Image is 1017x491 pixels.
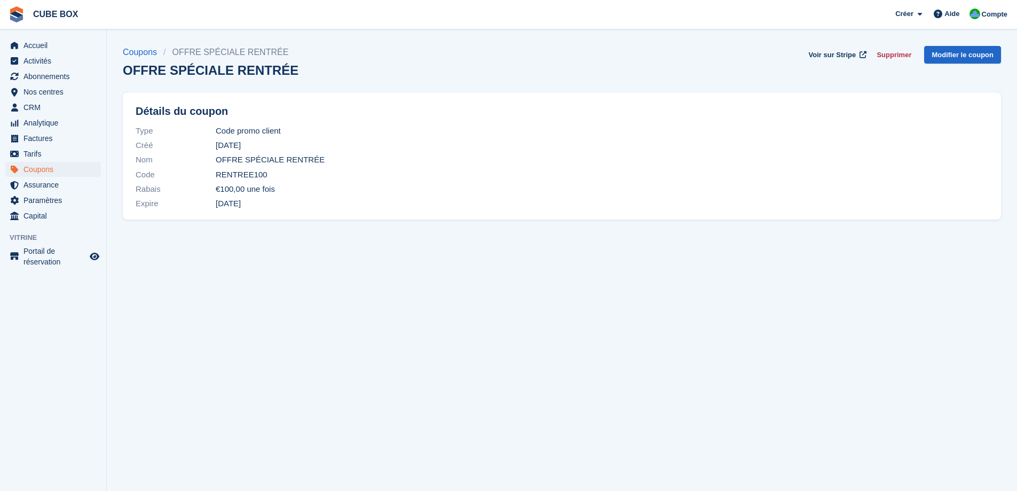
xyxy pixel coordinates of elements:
span: Compte [982,9,1007,20]
span: Factures [23,131,88,146]
span: RENTREE100 [216,169,267,181]
h2: Détails du coupon [136,105,988,118]
a: menu [5,100,101,115]
a: CUBE BOX [29,5,82,23]
span: Créer [895,9,913,19]
span: Capital [23,208,88,223]
span: Vitrine [10,232,106,243]
span: Nos centres [23,84,88,99]
span: Assurance [23,177,88,192]
img: Cube Box [969,9,980,19]
a: menu [5,69,101,84]
a: menu [5,162,101,177]
span: Voir sur Stripe [809,50,856,60]
span: €100,00 une fois [216,183,275,196]
a: Modifier le coupon [924,46,1001,64]
span: Créé [136,139,216,152]
a: Voir sur Stripe [805,46,869,64]
nav: breadcrumbs [123,46,298,59]
span: Code [136,169,216,181]
span: Analytique [23,115,88,130]
span: Type [136,125,216,137]
span: [DATE] [216,139,241,152]
span: Code promo client [216,125,281,137]
span: Abonnements [23,69,88,84]
span: Expire [136,198,216,210]
a: Coupons [123,46,163,59]
span: Paramètres [23,193,88,208]
span: CRM [23,100,88,115]
a: menu [5,146,101,161]
span: Rabais [136,183,216,196]
a: menu [5,177,101,192]
span: Accueil [23,38,88,53]
span: Nom [136,154,216,166]
a: menu [5,53,101,68]
a: menu [5,115,101,130]
a: menu [5,84,101,99]
span: Portail de réservation [23,246,88,267]
span: Aide [944,9,959,19]
a: menu [5,38,101,53]
a: menu [5,208,101,223]
span: OFFRE SPÉCIALE RENTRÉE [216,154,325,166]
span: Activités [23,53,88,68]
a: menu [5,193,101,208]
button: Supprimer [872,46,916,64]
a: Boutique d'aperçu [88,250,101,263]
img: stora-icon-8386f47178a22dfd0bd8f6a31ec36ba5ce8667c1dd55bd0f319d3a0aa187defe.svg [9,6,25,22]
a: menu [5,246,101,267]
h1: OFFRE SPÉCIALE RENTRÉE [123,63,298,77]
span: Tarifs [23,146,88,161]
span: Coupons [23,162,88,177]
a: menu [5,131,101,146]
span: [DATE] [216,198,241,210]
